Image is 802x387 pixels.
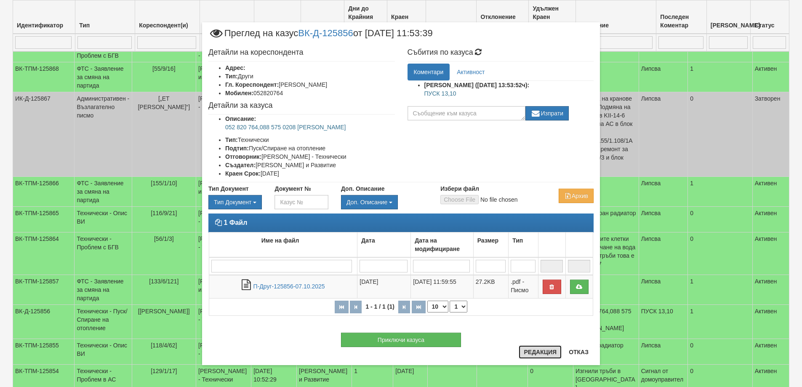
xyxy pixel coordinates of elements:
td: [DATE] [357,275,411,299]
td: [DATE] 11:59:55 [411,275,473,299]
label: Тип Документ [208,184,249,193]
span: Преглед на казус от [DATE] 11:53:39 [208,29,433,44]
b: Тип [512,237,523,244]
span: Доп. Описание [346,199,387,206]
button: Предишна страница [350,301,362,313]
button: Архив [559,189,594,203]
button: Редакция [519,345,562,359]
strong: [PERSON_NAME] ([DATE] 13:53:52ч): [424,82,530,88]
button: Доп. Описание [341,195,398,209]
td: : No sort applied, activate to apply an ascending sort [538,232,565,257]
strong: 1 Файл [224,219,247,226]
p: 052 820 764,088 575 0208 [PERSON_NAME] [225,123,395,131]
li: [PERSON_NAME] и Развитие [225,161,395,169]
input: Казус № [274,195,328,209]
button: Изпрати [525,106,569,120]
b: Тип: [225,73,238,80]
li: Пуск/Спиране на отопление [225,144,395,152]
a: Активност [450,64,491,80]
button: Отказ [564,345,594,359]
div: Двоен клик, за изчистване на избраната стойност. [341,195,428,209]
a: Коментари [408,64,450,80]
td: .pdf - Писмо [509,275,538,299]
a: П-Друг-125856-07.10.2025 [253,283,325,290]
li: Други [225,72,395,80]
select: Брой редове на страница [427,301,448,312]
td: Име на файл: No sort applied, activate to apply an ascending sort [209,232,357,257]
b: Гл. Кореспондент: [225,81,279,88]
li: Технически [225,136,395,144]
li: [PERSON_NAME] [225,80,395,89]
button: Последна страница [412,301,426,313]
b: Подтип: [225,145,249,152]
select: Страница номер [450,301,467,312]
td: Тип: No sort applied, activate to apply an ascending sort [509,232,538,257]
h4: Детайли за казуса [208,101,395,110]
b: Описание: [225,115,256,122]
li: [DATE] [225,169,395,178]
div: Двоен клик, за изчистване на избраната стойност. [208,195,262,209]
h4: Събития по казуса [408,48,594,57]
b: Мобилен: [225,90,253,96]
b: Име на файл [261,237,299,244]
td: Дата: No sort applied, activate to apply an ascending sort [357,232,411,257]
b: Дата [361,237,375,244]
button: Тип Документ [208,195,262,209]
p: ПУСК 13,10 [424,89,594,98]
b: Отговорник: [225,153,261,160]
button: Следваща страница [398,301,410,313]
b: Тип: [225,136,238,143]
b: Краен Срок: [225,170,261,177]
label: Доп. Описание [341,184,384,193]
td: Дата на модифициране: No sort applied, activate to apply an ascending sort [411,232,473,257]
td: Размер: No sort applied, activate to apply an ascending sort [473,232,508,257]
tr: П-Друг-125856-07.10.2025.pdf - Писмо [209,275,593,299]
h4: Детайли на кореспондента [208,48,395,57]
b: Адрес: [225,64,245,71]
b: Размер [477,237,498,244]
b: Дата на модифициране [415,237,460,252]
label: Документ № [274,184,311,193]
td: 27.2KB [473,275,508,299]
li: [PERSON_NAME] - Технически [225,152,395,161]
td: : No sort applied, activate to apply an ascending sort [565,232,593,257]
button: Приключи казуса [341,333,461,347]
b: Създател: [225,162,256,168]
li: 052820764 [225,89,395,97]
span: Тип Документ [214,199,251,206]
a: ВК-Д-125856 [298,28,353,38]
span: 1 - 1 / 1 (1) [363,303,396,310]
label: Избери файл [440,184,479,193]
button: Първа страница [335,301,349,313]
